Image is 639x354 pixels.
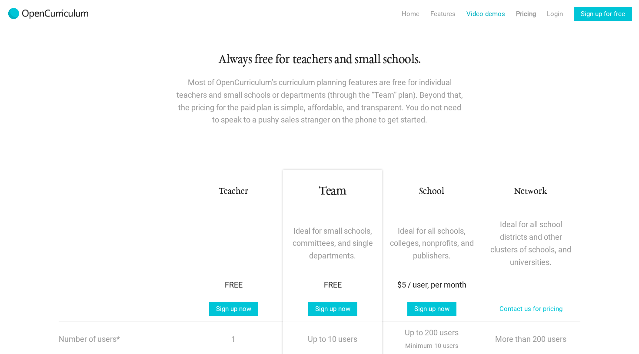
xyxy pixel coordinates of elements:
[516,7,536,21] a: Pricing
[574,7,632,21] a: Sign up for free
[189,185,278,198] h3: Teacher
[430,7,456,21] a: Features
[402,7,419,21] a: Home
[486,333,575,346] p: More than 200 users
[288,184,377,199] h1: Team
[387,225,476,262] p: Ideal for all schools, colleges, nonprofits, and publishers.
[176,76,463,126] p: Most of OpenCurriculum’s curriculum planning features are free for individual teachers and small ...
[288,333,377,346] p: Up to 10 users
[493,302,569,316] a: Contact us for pricing
[7,7,90,21] img: 2017-logo-m.png
[288,225,377,262] p: Ideal for small schools, committees, and single departments.
[486,218,575,268] p: Ideal for all school districts and other clusters of schools, and universities.
[59,335,184,343] p: Number of users*
[209,302,258,316] a: Sign up now
[59,52,580,68] h1: Always free for teachers and small schools.
[308,302,357,316] a: Sign up now
[387,185,476,198] h3: School
[407,302,456,316] a: Sign up now
[189,279,278,291] div: FREE
[189,333,278,346] p: 1
[387,279,476,291] div: $5 / user, per month
[387,327,476,352] p: Up to 200 users
[288,279,377,291] div: FREE
[466,7,505,21] a: Video demos
[405,340,458,352] span: Minimum 10 users
[486,185,575,198] h3: Network
[547,7,563,21] a: Login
